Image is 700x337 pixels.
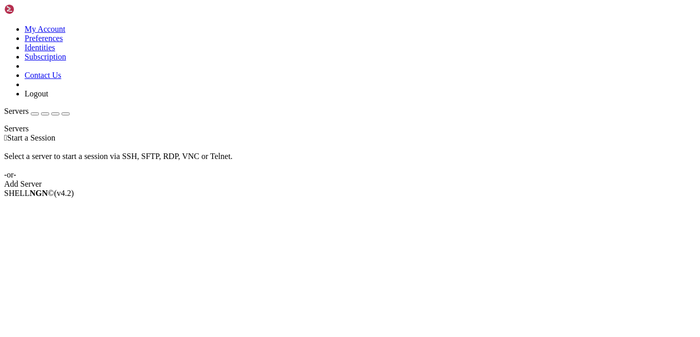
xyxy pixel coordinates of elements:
[4,107,29,115] span: Servers
[25,34,63,43] a: Preferences
[4,143,696,180] div: Select a server to start a session via SSH, SFTP, RDP, VNC or Telnet. -or-
[4,4,63,14] img: Shellngn
[54,189,74,197] span: 4.2.0
[4,107,70,115] a: Servers
[25,89,48,98] a: Logout
[4,180,696,189] div: Add Server
[7,133,55,142] span: Start a Session
[25,43,55,52] a: Identities
[4,133,7,142] span: 
[25,52,66,61] a: Subscription
[25,25,66,33] a: My Account
[30,189,48,197] b: NGN
[4,189,74,197] span: SHELL ©
[4,124,696,133] div: Servers
[25,71,61,80] a: Contact Us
